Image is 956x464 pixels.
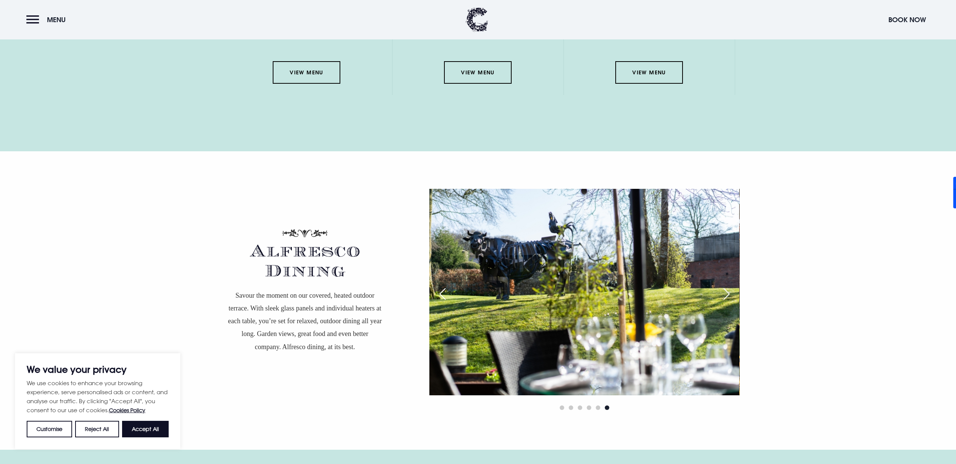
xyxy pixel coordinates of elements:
span: Go to slide 4 [587,405,591,410]
p: We value your privacy [27,365,169,374]
h2: Alfresco Dining [217,248,393,281]
span: Go to slide 1 [560,405,564,410]
span: Go to slide 2 [569,405,573,410]
button: Customise [27,421,72,437]
img: Clandeboye Lodge [466,8,488,32]
span: Go to slide 6 [605,405,609,410]
a: View Menu [444,61,512,84]
span: Menu [47,15,66,24]
a: View Menu [273,61,340,84]
button: Book Now [885,12,930,28]
button: Menu [26,12,69,28]
div: Next slide [717,286,736,302]
a: View Menu [615,61,683,84]
p: Savour the moment on our covered, heated outdoor terrace. With sleek glass panels and individual ... [228,289,382,353]
div: We value your privacy [15,353,180,449]
a: Cookies Policy [109,407,145,413]
img: Restaurant in Bangor Northern Ireland [429,189,739,395]
span: Go to slide 5 [596,405,600,410]
div: Previous slide [433,286,452,302]
button: Reject All [75,421,119,437]
p: We use cookies to enhance your browsing experience, serve personalised ads or content, and analys... [27,378,169,415]
button: Accept All [122,421,169,437]
span: Go to slide 3 [578,405,582,410]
